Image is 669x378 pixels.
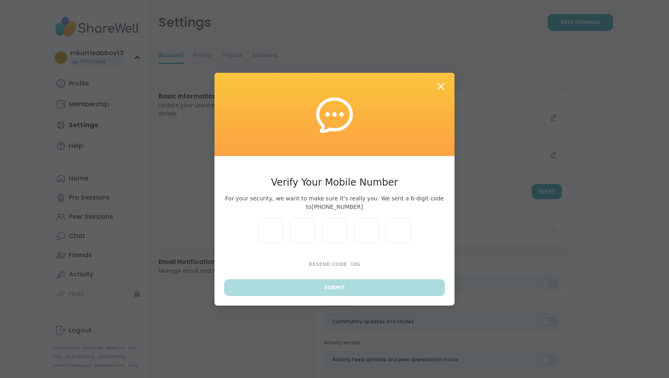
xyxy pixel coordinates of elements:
span: 18 s [350,262,360,267]
span: For your security, we want to make sure it’s really you. We sent a 6-digit code to [PHONE_NUMBER] [224,194,445,211]
button: Submit [224,279,445,296]
span: Resend Code [309,262,347,267]
span: Submit [324,284,345,291]
h3: Verify Your Mobile Number [224,175,445,190]
button: Resend Code18s [224,256,445,273]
